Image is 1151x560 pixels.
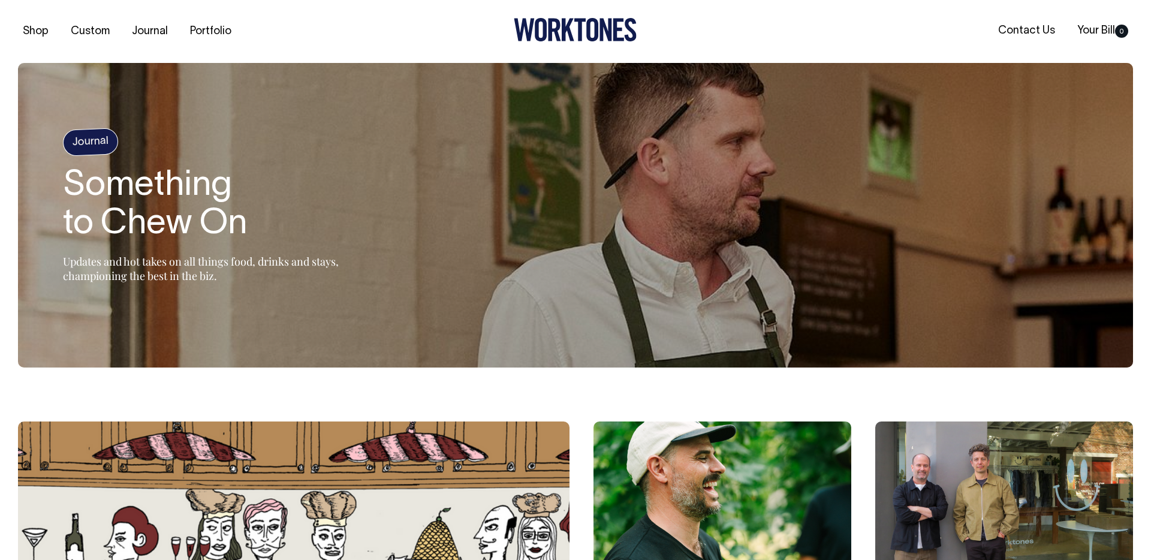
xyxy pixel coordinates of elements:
a: Your Bill0 [1072,21,1133,41]
a: Custom [66,22,115,41]
a: Journal [127,22,173,41]
a: Shop [18,22,53,41]
h1: Something to Chew On [63,167,363,244]
a: Portfolio [185,22,236,41]
span: 0 [1115,25,1128,38]
a: Contact Us [993,21,1060,41]
p: Updates and hot takes on all things food, drinks and stays, championing the best in the biz. [63,254,363,283]
h4: Journal [62,128,119,156]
